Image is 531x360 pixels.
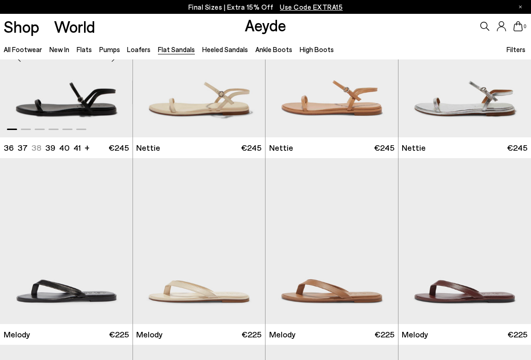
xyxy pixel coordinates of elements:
[133,137,265,158] a: Nettie €245
[4,329,30,340] span: Melody
[99,45,120,53] a: Pumps
[241,142,261,153] span: €245
[127,45,151,53] a: Loafers
[45,142,55,153] li: 39
[49,45,69,53] a: New In
[202,45,248,53] a: Heeled Sandals
[136,329,163,340] span: Melody
[523,24,527,29] span: 0
[54,18,95,35] a: World
[4,142,78,153] ul: variant
[4,18,39,35] a: Shop
[133,158,265,324] img: Melody Leather Thong Sandal
[507,45,525,53] span: Filters
[133,324,265,345] a: Melody €225
[109,329,129,340] span: €225
[402,142,426,153] span: Nettie
[300,45,334,53] a: High Boots
[136,142,160,153] span: Nettie
[374,142,394,153] span: €245
[265,324,398,345] a: Melody €225
[158,45,195,53] a: Flat Sandals
[241,329,261,340] span: €225
[18,142,28,153] li: 37
[4,142,14,153] li: 36
[73,142,81,153] li: 41
[265,158,398,324] img: Melody Leather Thong Sandal
[265,137,398,158] a: Nettie €245
[269,329,296,340] span: Melody
[269,142,293,153] span: Nettie
[109,142,129,153] span: €245
[59,142,70,153] li: 40
[255,45,292,53] a: Ankle Boots
[402,329,428,340] span: Melody
[507,329,527,340] span: €225
[245,15,286,35] a: Aeyde
[84,141,90,153] li: +
[280,3,343,11] span: Navigate to /collections/ss25-final-sizes
[4,45,42,53] a: All Footwear
[374,329,394,340] span: €225
[188,1,343,13] p: Final Sizes | Extra 15% Off
[513,21,523,31] a: 0
[507,142,527,153] span: €245
[77,45,92,53] a: Flats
